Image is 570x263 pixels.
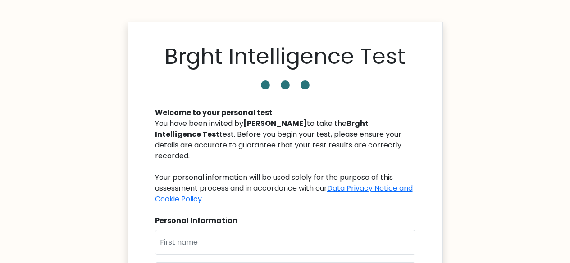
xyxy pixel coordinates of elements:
[164,44,406,70] h1: Brght Intelligence Test
[243,118,307,129] b: [PERSON_NAME]
[155,183,413,204] a: Data Privacy Notice and Cookie Policy.
[155,118,415,205] div: You have been invited by to take the test. Before you begin your test, please ensure your details...
[155,215,415,226] div: Personal Information
[155,118,369,139] b: Brght Intelligence Test
[155,107,415,118] div: Welcome to your personal test
[155,230,415,255] input: First name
